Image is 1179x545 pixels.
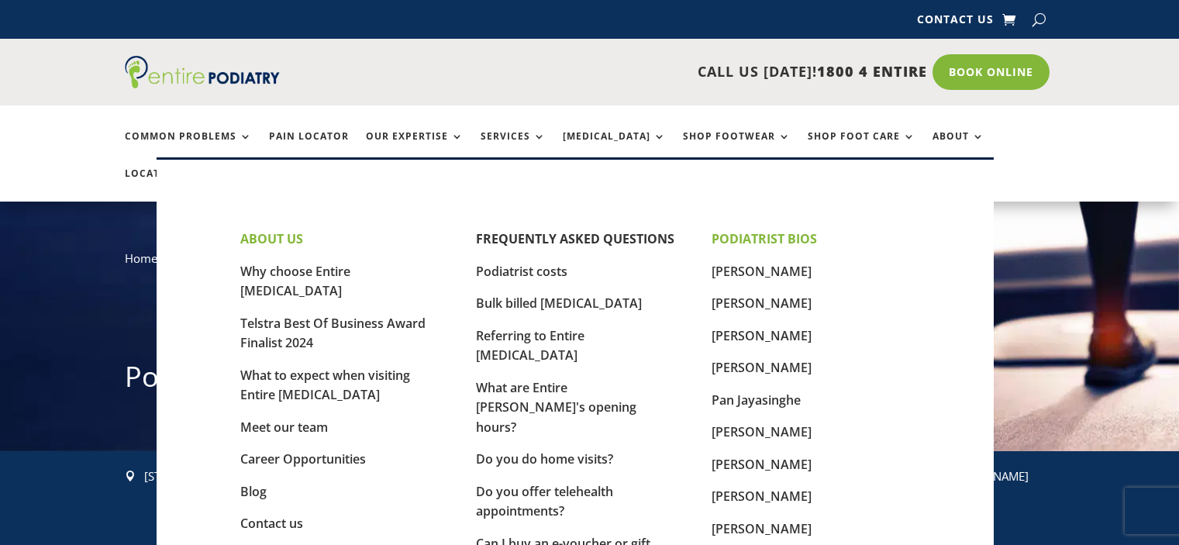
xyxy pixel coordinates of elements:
a: [PERSON_NAME] [712,359,812,376]
a: Referring to Entire [MEDICAL_DATA] [476,327,584,364]
img: logo (1) [125,56,280,88]
a: [PERSON_NAME] [712,327,812,344]
strong: ABOUT US [240,230,303,247]
a: [PERSON_NAME] [712,520,812,537]
a: Why choose Entire [MEDICAL_DATA] [240,263,350,300]
a: Meet our team [240,419,328,436]
a: Blog [240,483,267,500]
a: Contact Us [917,14,994,31]
a: Telstra Best Of Business Award Finalist 2024 [240,315,426,352]
a: [PERSON_NAME] [712,456,812,473]
a: [PERSON_NAME] [712,488,812,505]
a: What are Entire [PERSON_NAME]'s opening hours? [476,379,636,436]
a: Pan Jayasinghe [712,392,801,409]
a: Pain Locator [269,131,349,164]
a: Do you do home visits? [476,450,613,467]
a: [MEDICAL_DATA] [563,131,666,164]
a: Do you offer telehealth appointments? [476,483,613,520]
span:  [125,471,136,481]
a: Book Online [933,54,1050,90]
a: Entire Podiatry [125,76,280,91]
a: Podiatrist costs [476,263,567,280]
a: What to expect when visiting Entire [MEDICAL_DATA] [240,367,410,404]
a: About [933,131,984,164]
h1: Podiatrist Strathpine [125,357,1055,404]
a: Services [481,131,546,164]
a: Shop Foot Care [808,131,915,164]
a: [PERSON_NAME] [712,423,812,440]
a: Shop Footwear [683,131,791,164]
p: CALL US [DATE]! [340,62,927,82]
a: Career Opportunities [240,450,366,467]
span: 1800 4 ENTIRE [817,62,927,81]
a: Contact us [240,515,303,532]
a: Locations [125,168,202,202]
a: Bulk billed [MEDICAL_DATA] [476,295,642,312]
strong: PODIATRIST BIOS [712,230,817,247]
a: Common Problems [125,131,252,164]
a: [PERSON_NAME] [712,263,812,280]
a: FREQUENTLY ASKED QUESTIONS [476,230,674,247]
a: [PERSON_NAME] [712,295,812,312]
nav: breadcrumb [125,248,1055,280]
a: Our Expertise [366,131,464,164]
p: [STREET_ADDRESS] [144,467,343,487]
a: Home [125,250,157,266]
